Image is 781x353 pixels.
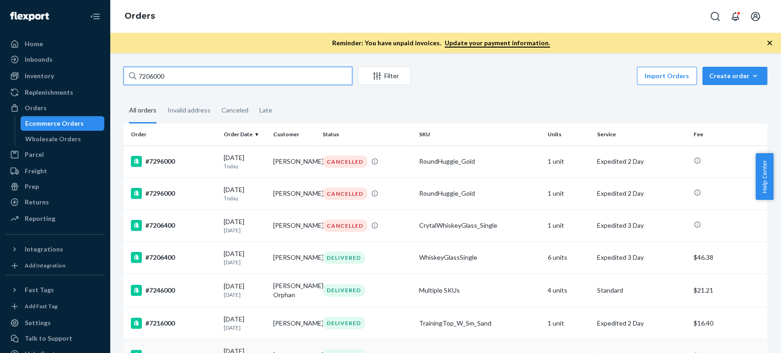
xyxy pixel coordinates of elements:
[131,252,216,263] div: #7206400
[597,157,686,166] p: Expedited 2 Day
[269,177,319,209] td: [PERSON_NAME]
[5,316,104,330] a: Settings
[597,221,686,230] p: Expedited 3 Day
[690,274,767,307] td: $21.21
[224,226,266,234] p: [DATE]
[25,262,65,269] div: Add Integration
[224,194,266,202] p: Today
[5,283,104,297] button: Fast Tags
[544,123,593,145] th: Units
[726,7,744,26] button: Open notifications
[273,130,315,138] div: Customer
[709,71,760,80] div: Create order
[25,55,53,64] div: Inbounds
[5,52,104,67] a: Inbounds
[25,103,47,112] div: Orders
[124,67,352,85] input: Search orders
[544,177,593,209] td: 1 unit
[224,153,266,170] div: [DATE]
[25,302,58,310] div: Add Fast Tag
[702,67,767,85] button: Create order
[415,123,544,145] th: SKU
[358,71,410,80] div: Filter
[755,153,773,200] button: Help Center
[117,3,162,30] ol: breadcrumbs
[124,11,155,21] a: Orders
[419,319,540,328] div: TrainingTop_W_Sm_Sand
[224,185,266,202] div: [DATE]
[358,67,411,85] button: Filter
[259,98,272,122] div: Late
[706,7,724,26] button: Open Search Box
[167,98,210,122] div: Invalid address
[269,307,319,339] td: [PERSON_NAME]
[25,88,73,97] div: Replenishments
[25,39,43,48] div: Home
[5,69,104,83] a: Inventory
[323,251,365,264] div: DELIVERED
[690,307,767,339] td: $16.40
[5,260,104,271] a: Add Integration
[544,209,593,241] td: 1 unit
[5,195,104,209] a: Returns
[25,182,39,191] div: Prep
[323,155,367,168] div: CANCELLED
[637,67,697,85] button: Import Orders
[5,85,104,100] a: Replenishments
[25,119,84,128] div: Ecommerce Orders
[86,7,104,26] button: Close Navigation
[131,188,216,199] div: #7296000
[5,301,104,312] a: Add Fast Tag
[25,71,54,80] div: Inventory
[131,220,216,231] div: #7206400
[5,37,104,51] a: Home
[597,319,686,328] p: Expedited 2 Day
[129,98,156,123] div: All orders
[224,324,266,332] p: [DATE]
[323,317,365,329] div: DELIVERED
[746,7,765,26] button: Open account menu
[319,123,415,145] th: Status
[10,12,49,21] img: Flexport logo
[131,318,216,329] div: #7216000
[224,162,266,170] p: Today
[544,145,593,177] td: 1 unit
[5,101,104,115] a: Orders
[419,221,540,230] div: CrytalWhiskeyGlass_Single
[690,241,767,273] td: $46.38
[269,145,319,177] td: [PERSON_NAME]
[544,307,593,339] td: 1 unit
[323,284,365,296] div: DELIVERED
[25,318,51,327] div: Settings
[323,219,367,232] div: CANCELLED
[224,258,266,266] p: [DATE]
[419,253,540,262] div: WhiskeyGlassSingle
[269,209,319,241] td: [PERSON_NAME]
[25,245,63,254] div: Integrations
[5,242,104,257] button: Integrations
[419,157,540,166] div: RoundHuggie_Gold
[445,39,550,48] a: Update your payment information.
[597,286,686,295] p: Standard
[544,241,593,273] td: 6 units
[419,189,540,198] div: RoundHuggie_Gold
[5,179,104,194] a: Prep
[25,134,81,144] div: Wholesale Orders
[269,241,319,273] td: [PERSON_NAME]
[224,291,266,299] p: [DATE]
[220,123,269,145] th: Order Date
[269,274,319,307] td: [PERSON_NAME] Orphan
[25,334,72,343] div: Talk to Support
[25,150,44,159] div: Parcel
[690,123,767,145] th: Fee
[593,123,690,145] th: Service
[21,116,105,131] a: Ecommerce Orders
[224,282,266,299] div: [DATE]
[332,38,550,48] p: Reminder: You have unpaid invoices.
[221,98,248,122] div: Canceled
[25,198,49,207] div: Returns
[415,274,544,307] td: Multiple SKUs
[5,147,104,162] a: Parcel
[21,132,105,146] a: Wholesale Orders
